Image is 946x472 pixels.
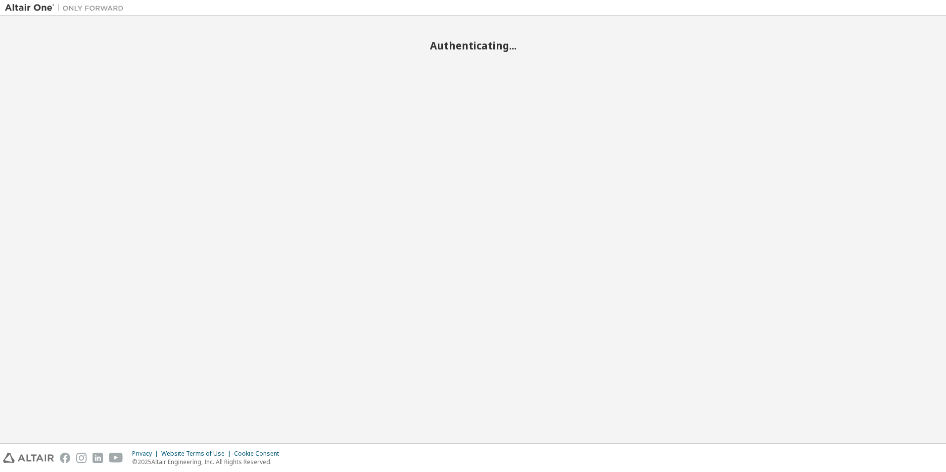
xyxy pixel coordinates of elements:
[93,453,103,463] img: linkedin.svg
[5,39,941,52] h2: Authenticating...
[132,458,285,466] p: © 2025 Altair Engineering, Inc. All Rights Reserved.
[60,453,70,463] img: facebook.svg
[3,453,54,463] img: altair_logo.svg
[234,450,285,458] div: Cookie Consent
[76,453,87,463] img: instagram.svg
[5,3,129,13] img: Altair One
[132,450,161,458] div: Privacy
[109,453,123,463] img: youtube.svg
[161,450,234,458] div: Website Terms of Use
